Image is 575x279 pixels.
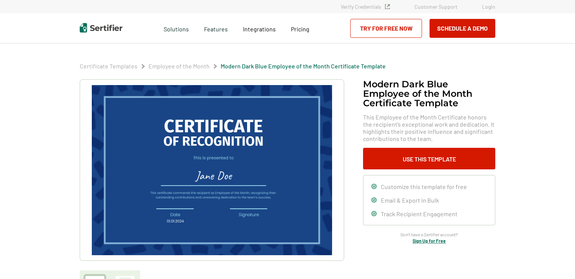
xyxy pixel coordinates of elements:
span: Modern Dark Blue Employee of the Month Certificate Template [221,62,386,70]
a: Verify Credentials [341,3,390,10]
a: Integrations [243,23,276,33]
img: Modern Dark Blue Employee of the Month Certificate Template [92,85,332,255]
a: Certificate Templates [80,62,138,70]
img: Verified [385,4,390,9]
span: Solutions [164,23,189,33]
a: Try for Free Now [350,19,422,38]
span: Pricing [291,25,309,33]
span: Employee of the Month [148,62,210,70]
span: Integrations [243,25,276,33]
div: Breadcrumb [80,62,386,70]
a: Modern Dark Blue Employee of the Month Certificate Template [221,62,386,70]
a: Customer Support [414,3,458,10]
span: Email & Export in Bulk [381,197,439,204]
a: Employee of the Month [148,62,210,70]
a: Pricing [291,23,309,33]
span: Customize this template for free [381,183,467,190]
button: Use This Template [363,148,495,169]
span: Certificate Templates [80,62,138,70]
a: Sign Up for Free [413,238,446,243]
img: Sertifier | Digital Credentialing Platform [80,23,122,33]
span: Track Recipient Engagement [381,210,458,217]
a: Login [482,3,495,10]
span: Features [204,23,228,33]
span: Don’t have a Sertifier account? [400,231,458,238]
h1: Modern Dark Blue Employee of the Month Certificate Template [363,79,495,108]
span: This Employee of the Month Certificate honors the recipient’s exceptional work and dedication. It... [363,113,495,142]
